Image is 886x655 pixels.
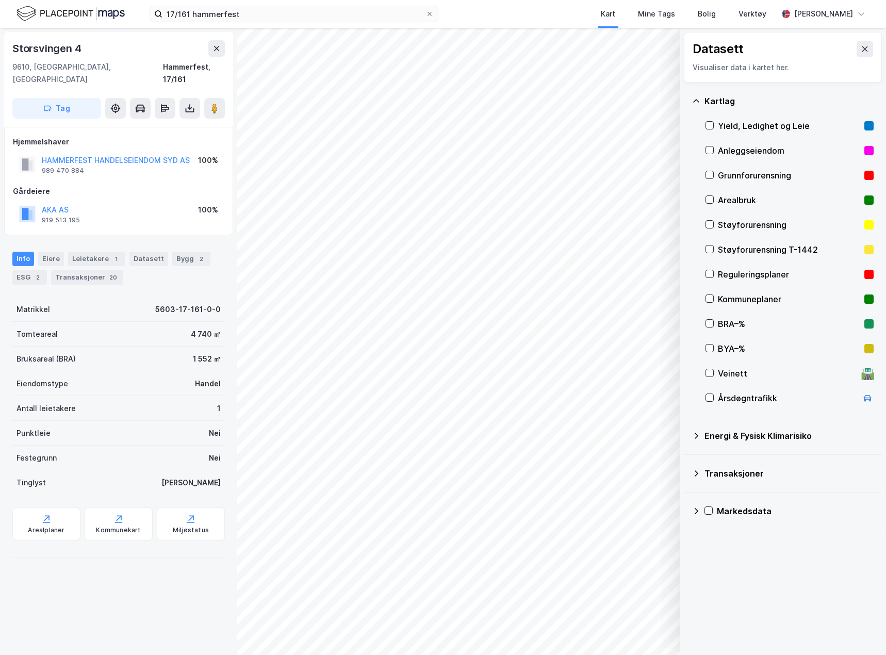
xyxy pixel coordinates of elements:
[718,194,860,206] div: Arealbruk
[193,353,221,365] div: 1 552 ㎡
[172,252,210,266] div: Bygg
[17,353,76,365] div: Bruksareal (BRA)
[42,216,80,224] div: 919 513 195
[155,303,221,316] div: 5603-17-161-0-0
[717,505,874,517] div: Markedsdata
[17,328,58,340] div: Tomteareal
[718,120,860,132] div: Yield, Ledighet og Leie
[111,254,121,264] div: 1
[718,169,860,182] div: Grunnforurensning
[191,328,221,340] div: 4 740 ㎡
[17,452,57,464] div: Festegrunn
[698,8,716,20] div: Bolig
[17,427,51,439] div: Punktleie
[601,8,615,20] div: Kart
[12,40,83,57] div: Storsvingen 4
[13,136,224,148] div: Hjemmelshaver
[12,270,47,285] div: ESG
[195,378,221,390] div: Handel
[17,303,50,316] div: Matrikkel
[107,272,119,283] div: 20
[28,526,64,534] div: Arealplaner
[96,526,141,534] div: Kommunekart
[693,41,744,57] div: Datasett
[12,61,163,86] div: 9610, [GEOGRAPHIC_DATA], [GEOGRAPHIC_DATA]
[718,144,860,157] div: Anleggseiendom
[834,605,886,655] iframe: Chat Widget
[718,268,860,281] div: Reguleringsplaner
[196,254,206,264] div: 2
[217,402,221,415] div: 1
[32,272,43,283] div: 2
[693,61,873,74] div: Visualiser data i kartet her.
[739,8,766,20] div: Verktøy
[129,252,168,266] div: Datasett
[12,98,101,119] button: Tag
[12,252,34,266] div: Info
[17,402,76,415] div: Antall leietakere
[17,378,68,390] div: Eiendomstype
[638,8,675,20] div: Mine Tags
[68,252,125,266] div: Leietakere
[718,219,860,231] div: Støyforurensning
[51,270,123,285] div: Transaksjoner
[718,318,860,330] div: BRA–%
[718,293,860,305] div: Kommuneplaner
[704,95,874,107] div: Kartlag
[17,477,46,489] div: Tinglyst
[718,342,860,355] div: BYA–%
[794,8,853,20] div: [PERSON_NAME]
[704,467,874,480] div: Transaksjoner
[13,185,224,198] div: Gårdeiere
[17,5,125,23] img: logo.f888ab2527a4732fd821a326f86c7f29.svg
[198,154,218,167] div: 100%
[718,367,857,380] div: Veinett
[718,243,860,256] div: Støyforurensning T-1442
[209,427,221,439] div: Nei
[198,204,218,216] div: 100%
[718,392,857,404] div: Årsdøgntrafikk
[162,6,425,22] input: Søk på adresse, matrikkel, gårdeiere, leietakere eller personer
[38,252,64,266] div: Eiere
[173,526,209,534] div: Miljøstatus
[704,430,874,442] div: Energi & Fysisk Klimarisiko
[163,61,225,86] div: Hammerfest, 17/161
[209,452,221,464] div: Nei
[161,477,221,489] div: [PERSON_NAME]
[42,167,84,175] div: 989 470 884
[861,367,875,380] div: 🛣️
[834,605,886,655] div: Kontrollprogram for chat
